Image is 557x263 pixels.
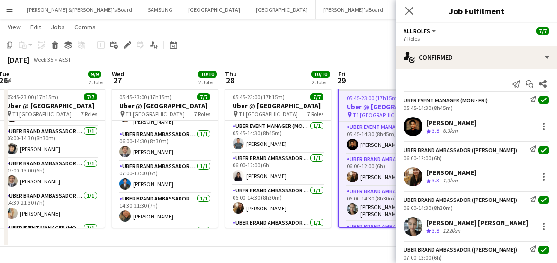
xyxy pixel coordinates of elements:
app-job-card: 05:45-23:00 (17h15m)7/7Uber @ [GEOGRAPHIC_DATA] T1 [GEOGRAPHIC_DATA]7 Roles[PERSON_NAME]UBER Bran... [112,88,218,228]
div: 7 Roles [404,35,549,42]
span: 27 [110,75,124,86]
a: Comms [71,21,99,33]
div: 2 Jobs [89,79,103,86]
div: 05:45-14:30 (8h45m) [404,104,549,111]
div: [PERSON_NAME] [PERSON_NAME] [426,218,528,227]
span: Edit [30,23,41,31]
a: Edit [27,21,45,33]
span: Week 35 [31,56,55,63]
span: 7 Roles [194,110,210,118]
button: [GEOGRAPHIC_DATA]/[GEOGRAPHIC_DATA] [391,0,513,19]
span: 05:45-23:00 (17h15m) [233,93,285,100]
span: Wed [112,70,124,78]
div: UBER Brand Ambassador ([PERSON_NAME]) [404,146,517,154]
app-card-role: UBER Brand Ambassador ([PERSON_NAME])1/106:00-12:00 (6h)[PERSON_NAME] [339,154,443,186]
button: All roles [404,27,438,35]
span: Fri [338,70,346,78]
span: 7/7 [536,27,549,35]
span: Thu [225,70,237,78]
span: 7/7 [310,93,323,100]
div: 2 Jobs [198,79,216,86]
app-card-role: UBER Event Manager (Mon - Fri)1/105:45-14:30 (8h45m)[PERSON_NAME] [225,121,331,153]
span: View [8,23,21,31]
span: 7 Roles [307,110,323,118]
div: Confirmed [396,46,557,69]
span: 05:45-23:00 (17h15m) [119,93,171,100]
div: [PERSON_NAME] [426,168,476,177]
span: 10/10 [311,71,330,78]
div: [DATE] [8,55,29,64]
app-job-card: 05:45-23:00 (17h15m)7/7Uber @ [GEOGRAPHIC_DATA] T1 [GEOGRAPHIC_DATA]7 RolesUBER Event Manager (Mo... [338,88,444,228]
span: 3.8 [432,227,439,234]
app-card-role: UBER Brand Ambassador ([PERSON_NAME])1/106:00-14:30 (8h30m)[PERSON_NAME] [PERSON_NAME] [339,186,443,221]
span: T1 [GEOGRAPHIC_DATA] [353,111,412,118]
div: UBER Event Manager (Mon - Fri) [404,97,488,104]
app-card-role: UBER Brand Ambassador ([PERSON_NAME])1/107:00-13:00 (6h) [225,218,331,250]
div: 06:00-14:30 (8h30m) [404,204,549,211]
app-card-role: UBER Event Manager (Mon - Fri)1/1 [112,226,218,258]
span: 05:45-23:00 (17h15m) [347,94,399,101]
span: Comms [74,23,96,31]
div: 1.3km [441,177,459,185]
app-card-role: UBER Event Manager (Mon - Fri)1/105:45-14:30 (8h45m)[PERSON_NAME] [339,122,443,154]
app-card-role: UBER Brand Ambassador ([PERSON_NAME])1/107:00-13:00 (6h)[PERSON_NAME] [112,161,218,193]
app-card-role: UBER Brand Ambassador ([PERSON_NAME])1/106:00-14:30 (8h30m)[PERSON_NAME] [225,185,331,218]
app-card-role: UBER Brand Ambassador ([PERSON_NAME])1/106:00-12:00 (6h)[PERSON_NAME] [225,153,331,185]
div: UBER Brand Ambassador ([PERSON_NAME]) [404,246,517,253]
a: View [4,21,25,33]
span: All roles [404,27,430,35]
span: T1 [GEOGRAPHIC_DATA] [126,110,185,118]
div: AEST [59,56,71,63]
h3: Job Fulfilment [396,5,557,17]
button: [GEOGRAPHIC_DATA] [180,0,248,19]
span: 7/7 [197,93,210,100]
a: Jobs [47,21,69,33]
span: 7/7 [84,93,97,100]
h3: Uber @ [GEOGRAPHIC_DATA] [112,101,218,110]
span: 9/9 [88,71,101,78]
app-card-role: UBER Brand Ambassador ([PERSON_NAME])1/114:30-21:30 (7h)[PERSON_NAME] [112,193,218,226]
div: [PERSON_NAME] [426,118,476,127]
span: 3.3 [432,177,439,184]
button: [PERSON_NAME]'s Board [316,0,391,19]
div: 06:00-12:00 (6h) [404,154,549,162]
h3: Uber @ [GEOGRAPHIC_DATA] [225,101,331,110]
div: UBER Brand Ambassador ([PERSON_NAME]) [404,196,517,203]
button: SAMSUNG [140,0,180,19]
span: T1 [GEOGRAPHIC_DATA] [239,110,298,118]
button: [PERSON_NAME] & [PERSON_NAME]'s Board [19,0,140,19]
span: 29 [337,75,346,86]
span: T1 [GEOGRAPHIC_DATA] [12,110,72,118]
div: 2 Jobs [312,79,330,86]
div: 6.3km [441,127,459,135]
app-job-card: 05:45-23:00 (17h15m)7/7Uber @ [GEOGRAPHIC_DATA] T1 [GEOGRAPHIC_DATA]7 RolesUBER Event Manager (Mo... [225,88,331,228]
app-card-role: UBER Brand Ambassador ([PERSON_NAME])1/106:00-14:30 (8h30m)[PERSON_NAME] [112,129,218,161]
button: [GEOGRAPHIC_DATA] [248,0,316,19]
span: Jobs [51,23,65,31]
div: 12.8km [441,227,462,235]
span: 28 [224,75,237,86]
span: 3.8 [432,127,439,134]
span: 10/10 [198,71,217,78]
span: 7 Roles [81,110,97,118]
h3: Uber @ [GEOGRAPHIC_DATA] [339,102,443,111]
span: 05:45-23:00 (17h15m) [6,93,58,100]
div: 07:00-13:00 (6h) [404,254,549,261]
app-card-role: UBER Brand Ambassador ([PERSON_NAME])1/1 [339,221,443,254]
